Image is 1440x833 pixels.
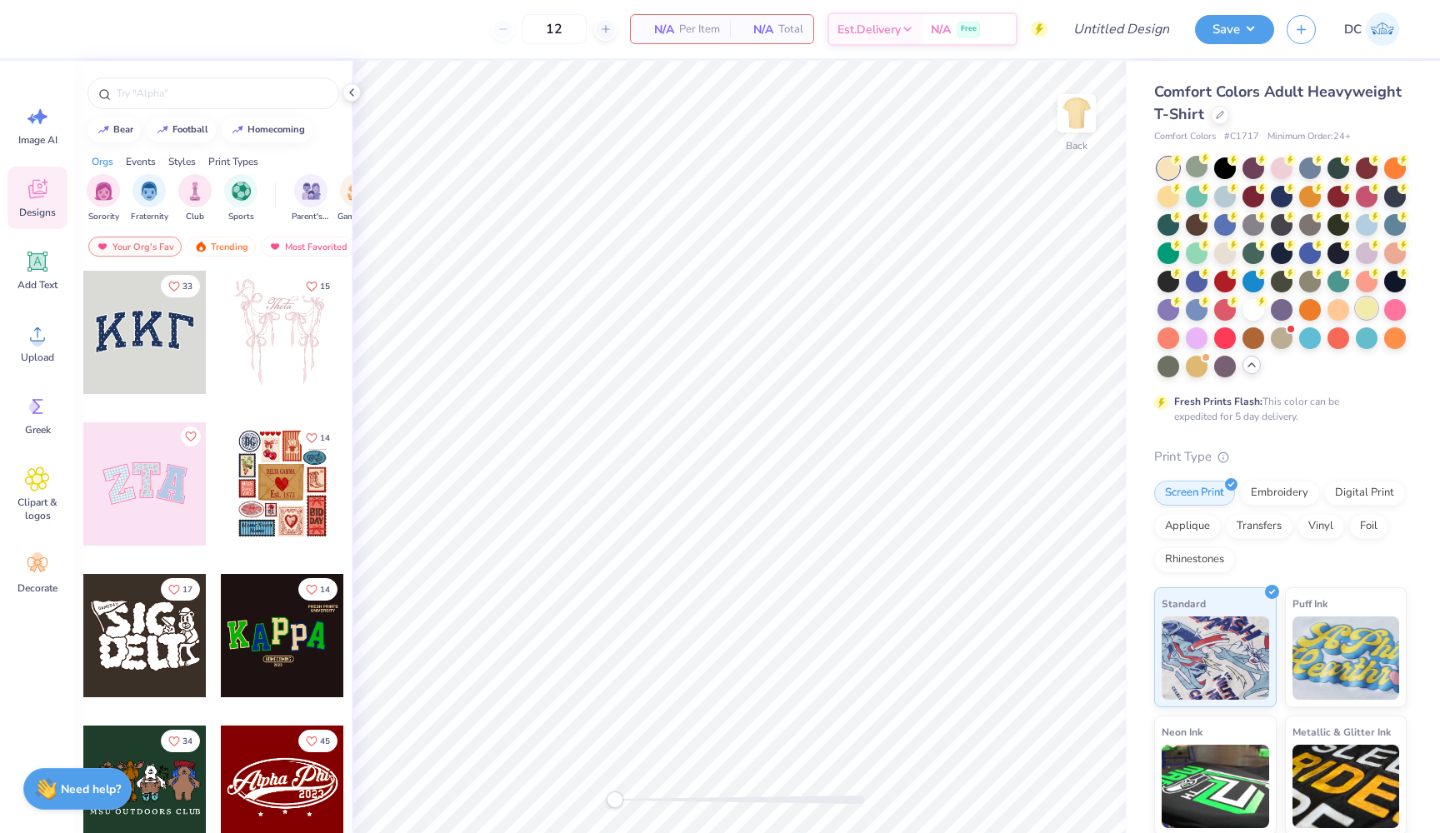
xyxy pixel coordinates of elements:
[1292,723,1391,741] span: Metallic & Glitter Ink
[156,125,169,135] img: trend_line.gif
[131,174,168,223] div: filter for Fraternity
[679,21,720,38] span: Per Item
[1337,12,1407,46] a: DC
[298,730,337,752] button: Like
[247,125,305,134] div: homecoming
[18,133,57,147] span: Image AI
[161,730,200,752] button: Like
[186,182,204,201] img: Club Image
[92,154,113,169] div: Orgs
[1060,97,1093,130] img: Back
[607,791,623,808] div: Accessibility label
[1154,82,1402,124] span: Comfort Colors Adult Heavyweight T-Shirt
[1292,616,1400,700] img: Puff Ink
[1174,395,1262,408] strong: Fresh Prints Flash:
[961,23,977,35] span: Free
[224,174,257,223] button: filter button
[1366,12,1399,46] img: Devyn Cooper
[1292,595,1327,612] span: Puff Ink
[194,241,207,252] img: trending.gif
[1154,447,1407,466] div: Print Type
[298,426,337,449] button: Like
[522,14,587,44] input: – –
[97,125,110,135] img: trend_line.gif
[320,282,330,291] span: 15
[87,174,120,223] button: filter button
[1324,481,1405,506] div: Digital Print
[25,423,51,436] span: Greek
[1162,595,1206,612] span: Standard
[17,581,57,595] span: Decorate
[228,211,254,223] span: Sports
[231,125,244,135] img: trend_line.gif
[347,182,367,201] img: Game Day Image
[1297,514,1344,539] div: Vinyl
[17,278,57,292] span: Add Text
[1154,130,1216,144] span: Comfort Colors
[87,117,141,142] button: bear
[1292,745,1400,828] img: Metallic & Glitter Ink
[298,578,337,601] button: Like
[96,241,109,252] img: most_fav.gif
[320,586,330,594] span: 14
[740,21,773,38] span: N/A
[19,206,56,219] span: Designs
[1060,12,1182,46] input: Untitled Design
[126,154,156,169] div: Events
[1162,616,1269,700] img: Standard
[1267,130,1351,144] span: Minimum Order: 24 +
[1195,15,1274,44] button: Save
[131,174,168,223] button: filter button
[1349,514,1388,539] div: Foil
[21,351,54,364] span: Upload
[1162,723,1202,741] span: Neon Ink
[187,237,256,257] div: Trending
[292,174,330,223] div: filter for Parent's Weekend
[292,174,330,223] button: filter button
[641,21,674,38] span: N/A
[320,434,330,442] span: 14
[224,174,257,223] div: filter for Sports
[337,174,376,223] button: filter button
[1240,481,1319,506] div: Embroidery
[1154,547,1235,572] div: Rhinestones
[931,21,951,38] span: N/A
[292,211,330,223] span: Parent's Weekend
[208,154,258,169] div: Print Types
[161,275,200,297] button: Like
[88,211,119,223] span: Sorority
[87,174,120,223] div: filter for Sorority
[261,237,355,257] div: Most Favorited
[1224,130,1259,144] span: # C1717
[140,182,158,201] img: Fraternity Image
[88,237,182,257] div: Your Org's Fav
[837,21,901,38] span: Est. Delivery
[337,211,376,223] span: Game Day
[182,586,192,594] span: 17
[1154,481,1235,506] div: Screen Print
[268,241,282,252] img: most_fav.gif
[115,85,328,102] input: Try "Alpha"
[172,125,208,134] div: football
[1066,138,1087,153] div: Back
[1174,394,1379,424] div: This color can be expedited for 5 day delivery.
[182,282,192,291] span: 33
[178,174,212,223] div: filter for Club
[1154,514,1221,539] div: Applique
[61,781,121,797] strong: Need help?
[302,182,321,201] img: Parent's Weekend Image
[778,21,803,38] span: Total
[186,211,204,223] span: Club
[131,211,168,223] span: Fraternity
[232,182,251,201] img: Sports Image
[147,117,216,142] button: football
[1162,745,1269,828] img: Neon Ink
[94,182,113,201] img: Sorority Image
[320,737,330,746] span: 45
[1226,514,1292,539] div: Transfers
[181,426,201,446] button: Like
[161,578,200,601] button: Like
[337,174,376,223] div: filter for Game Day
[298,275,337,297] button: Like
[222,117,312,142] button: homecoming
